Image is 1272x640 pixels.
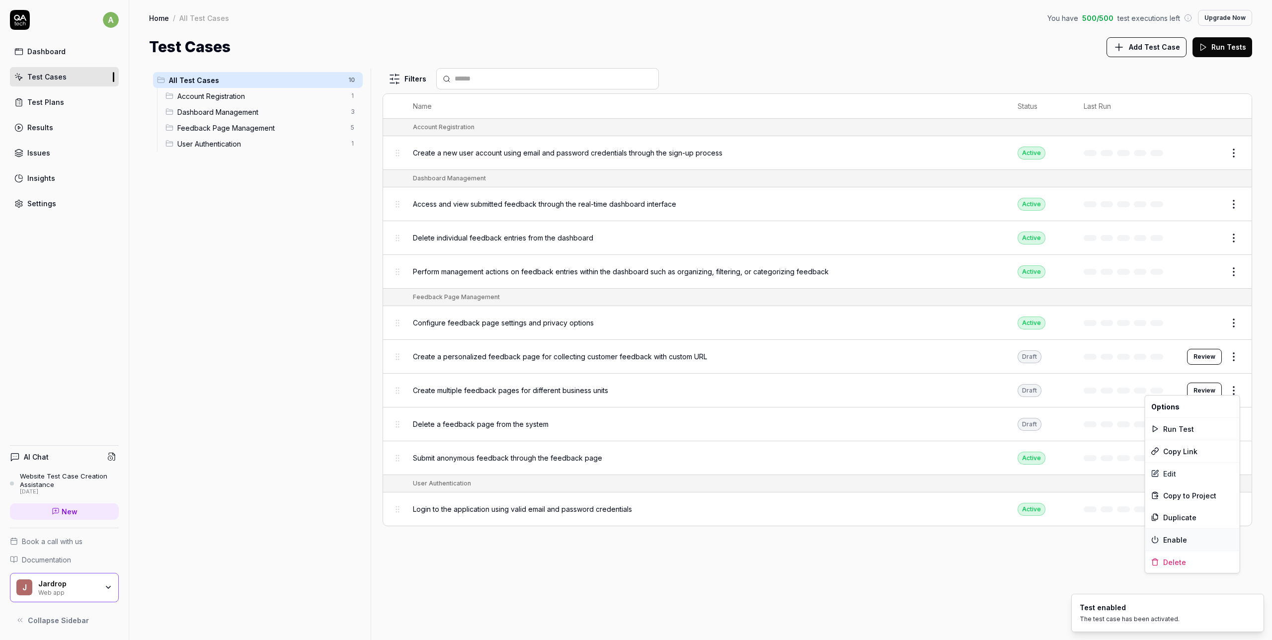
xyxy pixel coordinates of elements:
div: Duplicate [1145,506,1240,528]
span: Options [1151,401,1180,412]
div: Delete [1145,551,1240,573]
a: Edit [1145,463,1240,484]
div: Run Test [1145,418,1240,440]
div: Copy Link [1145,440,1240,462]
span: Copy to Project [1163,490,1216,501]
div: Enable [1145,529,1240,551]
